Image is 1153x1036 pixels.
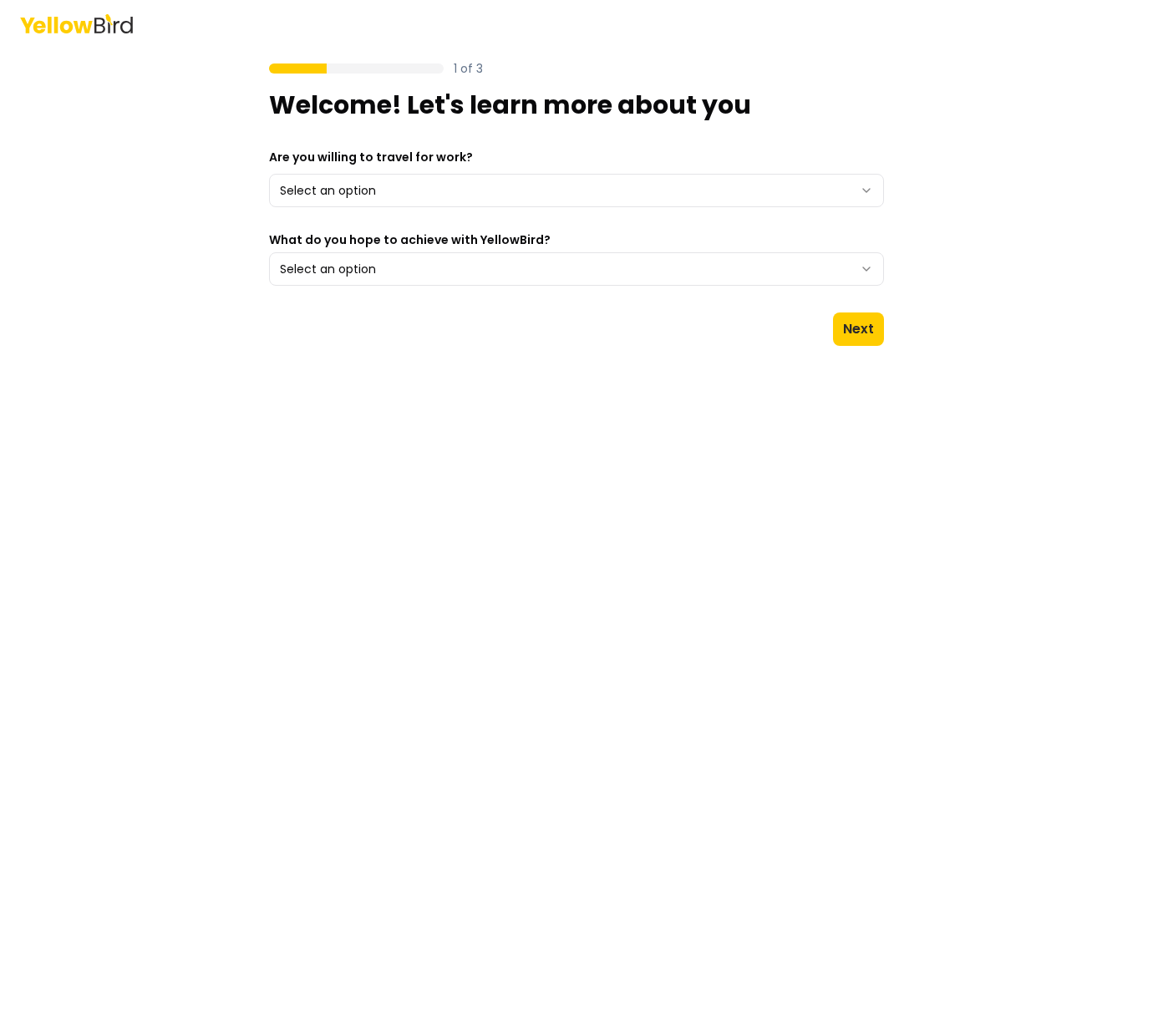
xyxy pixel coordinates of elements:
h1: Welcome! Let's learn more about you [269,90,884,120]
label: Are you willing to travel for work? [269,149,473,165]
button: Next [833,312,884,346]
button: Select an option [269,252,884,286]
label: What do you hope to achieve with YellowBird? [269,234,884,246]
p: 1 of 3 [454,60,483,77]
